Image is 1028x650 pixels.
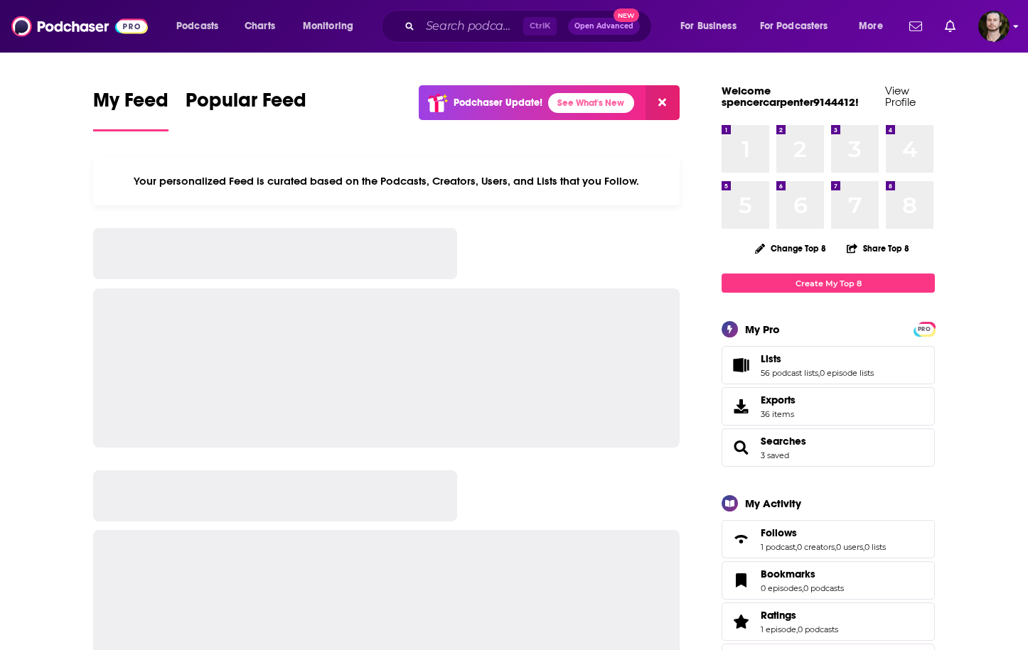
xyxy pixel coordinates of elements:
[761,526,886,539] a: Follows
[303,16,353,36] span: Monitoring
[186,88,306,121] span: Popular Feed
[93,88,168,131] a: My Feed
[727,355,755,375] a: Lists
[670,15,754,38] button: open menu
[761,435,806,448] a: Searches
[761,526,797,539] span: Follows
[761,542,796,552] a: 1 podcast
[761,450,789,460] a: 3 saved
[916,324,933,335] span: PRO
[939,14,961,38] a: Show notifications dropdown
[568,18,640,35] button: Open AdvancedNew
[186,88,306,131] a: Popular Feed
[751,15,849,38] button: open menu
[904,14,928,38] a: Show notifications dropdown
[420,15,523,38] input: Search podcasts, credits, & more...
[614,9,639,22] span: New
[93,157,680,205] div: Your personalized Feed is curated based on the Podcasts, Creators, Users, and Lists that you Follow.
[722,602,935,641] span: Ratings
[797,542,835,552] a: 0 creators
[796,624,798,634] span: ,
[722,346,935,384] span: Lists
[395,10,665,43] div: Search podcasts, credits, & more...
[727,529,755,549] a: Follows
[836,542,863,552] a: 0 users
[916,323,933,334] a: PRO
[978,11,1010,42] span: Logged in as OutlierAudio
[802,583,803,593] span: ,
[574,23,633,30] span: Open Advanced
[818,368,820,378] span: ,
[745,323,780,336] div: My Pro
[849,15,901,38] button: open menu
[863,542,864,552] span: ,
[761,352,874,365] a: Lists
[727,396,755,416] span: Exports
[245,16,275,36] span: Charts
[166,15,237,38] button: open menu
[796,542,797,552] span: ,
[746,239,835,257] button: Change Top 8
[761,568,815,580] span: Bookmarks
[835,542,836,552] span: ,
[235,15,284,38] a: Charts
[761,624,796,634] a: 1 episode
[548,93,634,113] a: See What's New
[761,583,802,593] a: 0 episodes
[761,368,818,378] a: 56 podcast lists
[859,16,883,36] span: More
[11,13,148,40] img: Podchaser - Follow, Share and Rate Podcasts
[727,570,755,590] a: Bookmarks
[760,16,828,36] span: For Podcasters
[722,273,935,293] a: Create My Top 8
[722,520,935,558] span: Follows
[727,438,755,457] a: Searches
[978,11,1010,42] button: Show profile menu
[798,624,838,634] a: 0 podcasts
[722,387,935,426] a: Exports
[803,583,844,593] a: 0 podcasts
[722,428,935,467] span: Searches
[454,97,542,109] p: Podchaser Update!
[761,609,796,622] span: Ratings
[885,84,916,109] a: View Profile
[761,609,838,622] a: Ratings
[293,15,372,38] button: open menu
[722,84,859,109] a: Welcome spencercarpenter9144412!
[864,542,886,552] a: 0 lists
[727,612,755,632] a: Ratings
[761,568,844,580] a: Bookmarks
[761,394,796,406] span: Exports
[93,88,168,121] span: My Feed
[745,497,801,510] div: My Activity
[978,11,1010,42] img: User Profile
[523,17,557,36] span: Ctrl K
[680,16,737,36] span: For Business
[761,409,796,419] span: 36 items
[722,561,935,600] span: Bookmarks
[820,368,874,378] a: 0 episode lists
[846,234,910,262] button: Share Top 8
[761,352,781,365] span: Lists
[176,16,218,36] span: Podcasts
